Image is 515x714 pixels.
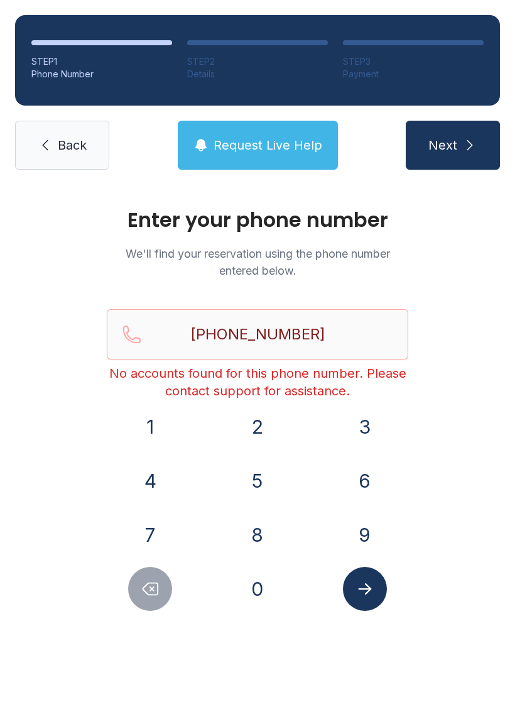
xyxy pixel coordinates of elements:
button: 3 [343,405,387,449]
div: Payment [343,68,484,80]
div: STEP 3 [343,55,484,68]
button: 5 [236,459,279,503]
button: 8 [236,513,279,557]
button: Submit lookup form [343,567,387,611]
div: STEP 2 [187,55,328,68]
button: 9 [343,513,387,557]
button: 6 [343,459,387,503]
span: Next [428,136,457,154]
button: 1 [128,405,172,449]
h1: Enter your phone number [107,210,408,230]
span: Request Live Help [214,136,322,154]
button: 7 [128,513,172,557]
p: We'll find your reservation using the phone number entered below. [107,245,408,279]
div: Details [187,68,328,80]
button: 2 [236,405,279,449]
span: Back [58,136,87,154]
div: Phone Number [31,68,172,80]
div: No accounts found for this phone number. Please contact support for assistance. [107,365,408,400]
button: Delete number [128,567,172,611]
button: 0 [236,567,279,611]
button: 4 [128,459,172,503]
div: STEP 1 [31,55,172,68]
input: Reservation phone number [107,309,408,360]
